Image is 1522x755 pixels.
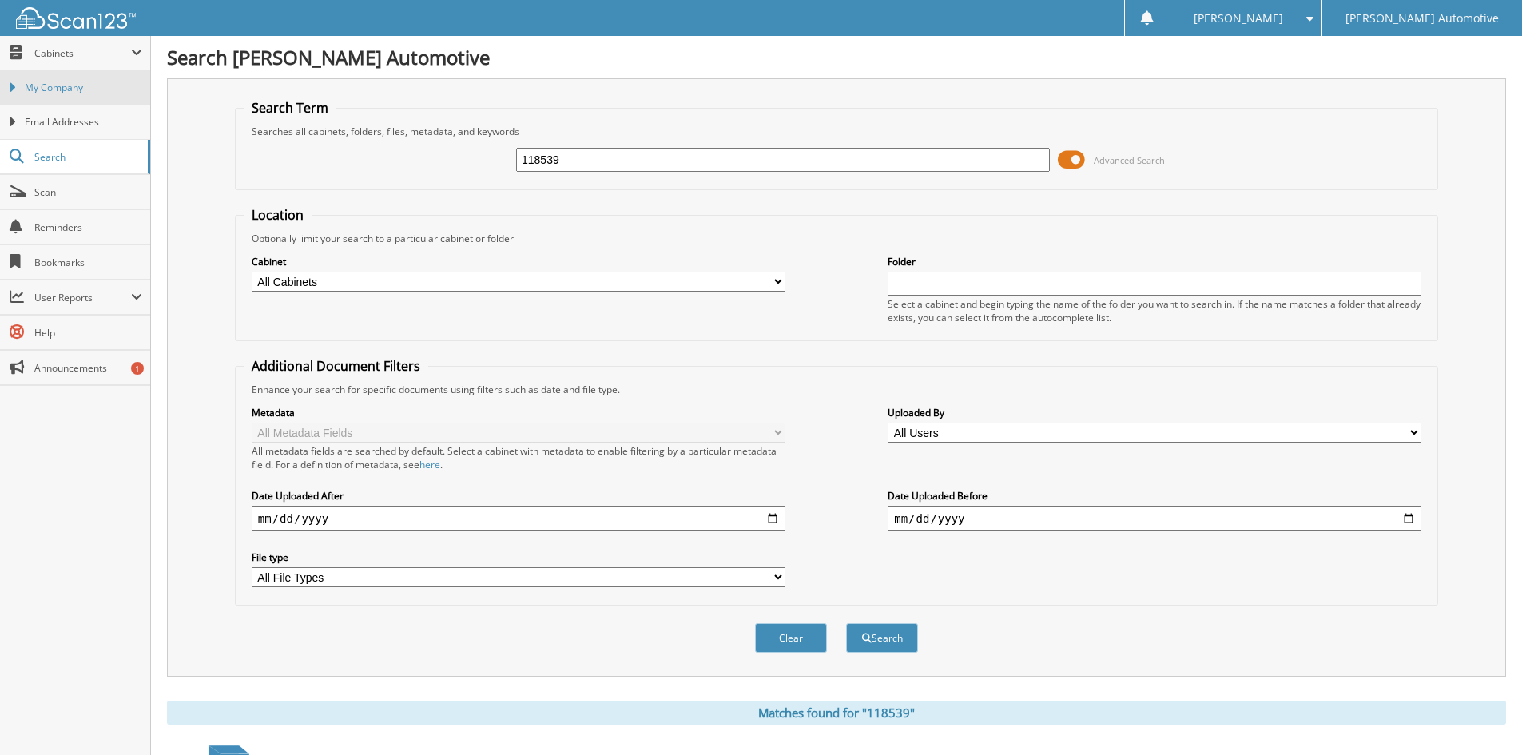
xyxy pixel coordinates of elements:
label: File type [252,550,785,564]
span: [PERSON_NAME] Automotive [1345,14,1499,23]
div: 1 [131,362,144,375]
span: Advanced Search [1094,154,1165,166]
button: Search [846,623,918,653]
span: Bookmarks [34,256,142,269]
div: Select a cabinet and begin typing the name of the folder you want to search in. If the name match... [888,297,1421,324]
span: Reminders [34,221,142,234]
div: All metadata fields are searched by default. Select a cabinet with metadata to enable filtering b... [252,444,785,471]
label: Date Uploaded Before [888,489,1421,503]
span: User Reports [34,291,131,304]
span: Announcements [34,361,142,375]
span: My Company [25,81,142,95]
img: scan123-logo-white.svg [16,7,136,29]
div: Enhance your search for specific documents using filters such as date and file type. [244,383,1429,396]
label: Uploaded By [888,406,1421,419]
legend: Additional Document Filters [244,357,428,375]
label: Metadata [252,406,785,419]
button: Clear [755,623,827,653]
span: [PERSON_NAME] [1194,14,1283,23]
legend: Location [244,206,312,224]
div: Optionally limit your search to a particular cabinet or folder [244,232,1429,245]
span: Cabinets [34,46,131,60]
label: Date Uploaded After [252,489,785,503]
h1: Search [PERSON_NAME] Automotive [167,44,1506,70]
a: here [419,458,440,471]
input: start [252,506,785,531]
span: Scan [34,185,142,199]
legend: Search Term [244,99,336,117]
div: Matches found for "118539" [167,701,1506,725]
div: Searches all cabinets, folders, files, metadata, and keywords [244,125,1429,138]
label: Cabinet [252,255,785,268]
span: Help [34,326,142,340]
input: end [888,506,1421,531]
span: Search [34,150,140,164]
span: Email Addresses [25,115,142,129]
label: Folder [888,255,1421,268]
